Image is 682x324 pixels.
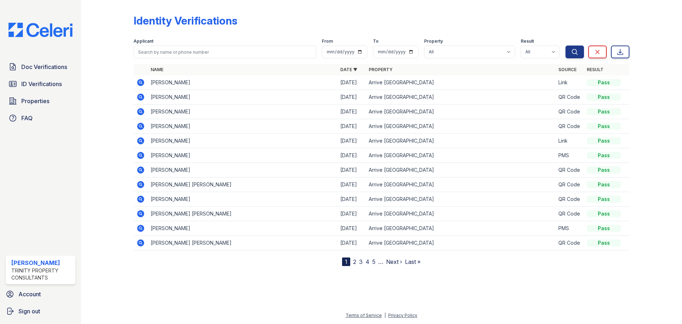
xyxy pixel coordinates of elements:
td: [DATE] [337,177,366,192]
td: PMS [556,221,584,236]
td: QR Code [556,105,584,119]
td: [DATE] [337,119,366,134]
span: … [378,257,383,266]
a: Terms of Service [346,313,382,318]
label: To [373,38,379,44]
td: [PERSON_NAME] [148,105,337,119]
span: Sign out [18,307,40,315]
div: Pass [587,166,621,174]
td: [PERSON_NAME] [148,119,337,134]
td: [PERSON_NAME] [148,148,337,163]
a: Doc Verifications [6,60,75,74]
a: 3 [359,258,363,265]
td: [PERSON_NAME] [148,75,337,90]
td: [DATE] [337,134,366,148]
div: Pass [587,181,621,188]
label: From [322,38,333,44]
div: Pass [587,123,621,130]
td: QR Code [556,177,584,192]
td: [DATE] [337,221,366,236]
a: Account [3,287,78,301]
td: QR Code [556,119,584,134]
div: Pass [587,79,621,86]
td: Arrive [GEOGRAPHIC_DATA] [366,221,556,236]
a: Date ▼ [340,67,357,72]
a: Source [558,67,577,72]
div: [PERSON_NAME] [11,259,72,267]
div: Pass [587,137,621,144]
td: [PERSON_NAME] [PERSON_NAME] [148,207,337,221]
td: [DATE] [337,148,366,163]
td: Arrive [GEOGRAPHIC_DATA] [366,90,556,105]
a: 5 [372,258,375,265]
div: 1 [342,257,350,266]
span: ID Verifications [21,80,62,88]
td: [DATE] [337,192,366,207]
a: FAQ [6,111,75,125]
td: QR Code [556,207,584,221]
td: Link [556,134,584,148]
span: FAQ [21,114,33,122]
td: Arrive [GEOGRAPHIC_DATA] [366,148,556,163]
td: [PERSON_NAME] [148,134,337,148]
td: QR Code [556,163,584,177]
td: Arrive [GEOGRAPHIC_DATA] [366,134,556,148]
td: QR Code [556,90,584,105]
td: QR Code [556,236,584,250]
div: Pass [587,94,621,101]
a: Properties [6,94,75,108]
td: Arrive [GEOGRAPHIC_DATA] [366,192,556,207]
td: [DATE] [337,207,366,221]
a: Next › [386,258,402,265]
img: CE_Logo_Blue-a8612792a0a2168367f1c8372b55b34899dd931a85d93a1a3d3e32e68fde9ad4.png [3,23,78,37]
td: Arrive [GEOGRAPHIC_DATA] [366,163,556,177]
td: [DATE] [337,236,366,250]
a: Result [587,67,603,72]
td: [DATE] [337,90,366,105]
a: Sign out [3,304,78,318]
input: Search by name or phone number [134,46,316,58]
td: Arrive [GEOGRAPHIC_DATA] [366,177,556,192]
td: [PERSON_NAME] [PERSON_NAME] [148,236,337,250]
div: Trinity Property Consultants [11,267,72,281]
a: Privacy Policy [388,313,417,318]
td: [PERSON_NAME] [148,221,337,236]
a: Last » [405,258,421,265]
td: Arrive [GEOGRAPHIC_DATA] [366,75,556,90]
td: QR Code [556,192,584,207]
div: Pass [587,196,621,203]
td: Arrive [GEOGRAPHIC_DATA] [366,105,556,119]
td: PMS [556,148,584,163]
div: | [384,313,386,318]
td: [PERSON_NAME] [148,90,337,105]
td: [PERSON_NAME] [148,163,337,177]
a: Name [151,67,163,72]
label: Result [521,38,534,44]
td: [DATE] [337,163,366,177]
a: Property [369,67,393,72]
div: Pass [587,152,621,159]
td: [DATE] [337,75,366,90]
td: Arrive [GEOGRAPHIC_DATA] [366,119,556,134]
a: 2 [353,258,356,265]
td: [PERSON_NAME] [PERSON_NAME] [148,177,337,192]
label: Applicant [134,38,153,44]
span: Properties [21,97,49,105]
td: [PERSON_NAME] [148,192,337,207]
a: ID Verifications [6,77,75,91]
span: Account [18,290,41,298]
span: Doc Verifications [21,63,67,71]
div: Pass [587,210,621,217]
td: [DATE] [337,105,366,119]
div: Pass [587,239,621,246]
td: Arrive [GEOGRAPHIC_DATA] [366,236,556,250]
div: Pass [587,225,621,232]
div: Pass [587,108,621,115]
a: 4 [366,258,369,265]
label: Property [424,38,443,44]
div: Identity Verifications [134,14,237,27]
td: Arrive [GEOGRAPHIC_DATA] [366,207,556,221]
td: Link [556,75,584,90]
